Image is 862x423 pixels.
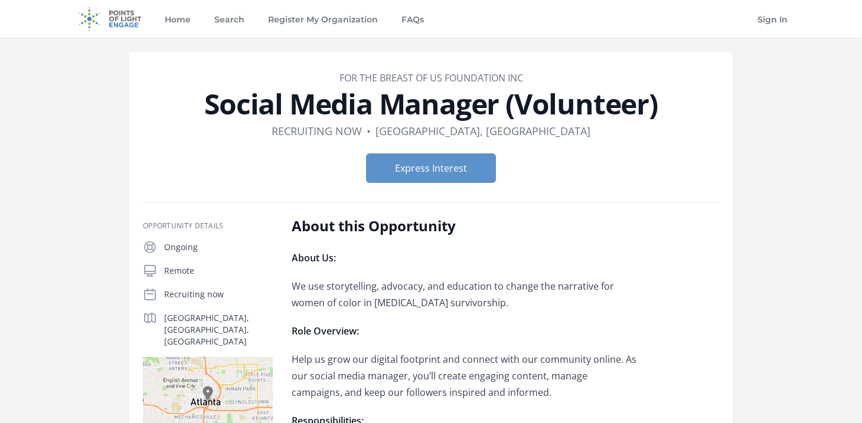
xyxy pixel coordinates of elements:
[164,288,273,300] p: Recruiting now
[367,123,371,139] div: •
[292,217,637,235] h2: About this Opportunity
[292,351,637,401] p: Help us grow our digital footprint and connect with our community online. As our social media man...
[292,278,637,311] p: We use storytelling, advocacy, and education to change the narrative for women of color in [MEDIC...
[143,221,273,231] h3: Opportunity Details
[143,90,719,118] h1: Social Media Manager (Volunteer)
[272,123,362,139] dd: Recruiting now
[339,71,523,84] a: FOR THE BREAST OF US FOUNDATION INC
[292,251,336,264] strong: About Us:
[164,265,273,277] p: Remote
[366,153,496,183] button: Express Interest
[164,312,273,347] p: [GEOGRAPHIC_DATA], [GEOGRAPHIC_DATA], [GEOGRAPHIC_DATA]
[164,241,273,253] p: Ongoing
[376,123,590,139] dd: [GEOGRAPHIC_DATA], [GEOGRAPHIC_DATA]
[292,324,359,337] strong: Role Overview:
